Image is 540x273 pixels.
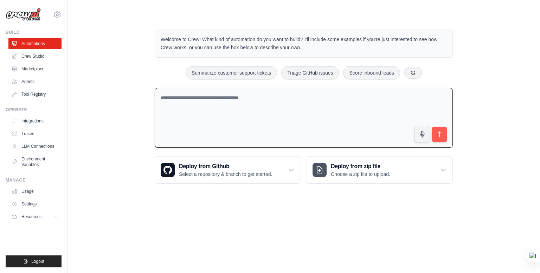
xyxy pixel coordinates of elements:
a: Agents [8,76,62,87]
a: Tool Registry [8,89,62,100]
button: Triage GitHub issues [281,66,339,80]
h3: Deploy from zip file [331,162,390,171]
button: Score inbound leads [343,66,400,80]
span: Logout [31,259,44,264]
a: Crew Studio [8,51,62,62]
a: Automations [8,38,62,49]
a: Traces [8,128,62,139]
a: Integrations [8,115,62,127]
iframe: Chat Widget [505,239,540,273]
img: Logo [6,8,41,21]
button: Logout [6,255,62,267]
a: Environment Variables [8,153,62,170]
a: LLM Connections [8,141,62,152]
div: Manage [6,177,62,183]
button: Summarize customer support tickets [186,66,277,80]
div: Operate [6,107,62,113]
a: Usage [8,186,62,197]
button: Resources [8,211,62,222]
span: Resources [21,214,41,220]
p: Choose a zip file to upload. [331,171,390,178]
p: Select a repository & branch to get started. [179,171,272,178]
p: Welcome to Crew! What kind of automation do you want to build? I'll include some examples if you'... [161,36,447,52]
a: Settings [8,198,62,210]
div: Build [6,30,62,35]
a: Marketplace [8,63,62,75]
h3: Deploy from Github [179,162,272,171]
